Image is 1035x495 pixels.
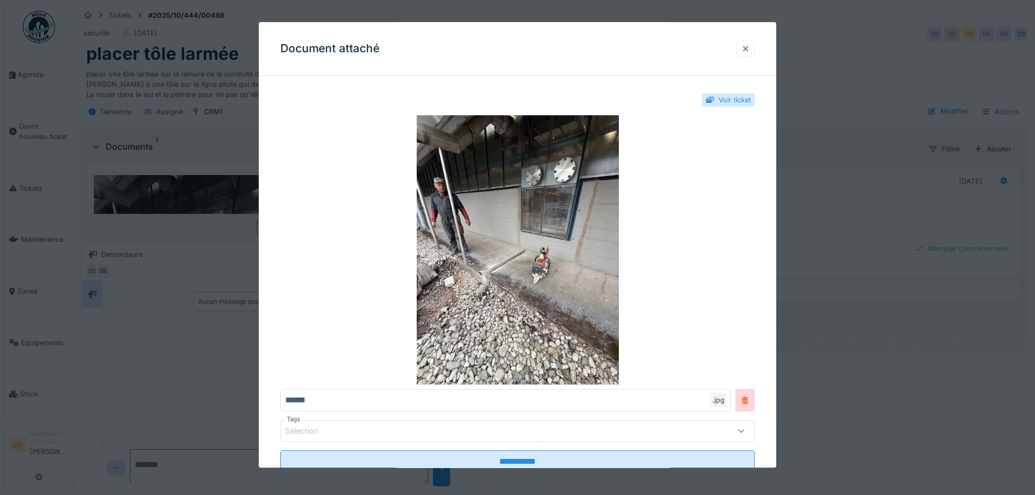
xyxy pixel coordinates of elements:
[710,393,727,408] div: .jpg
[280,116,755,385] img: 9c53efd1-8737-41ff-a783-647d6d33595e-1.jpeg.jpg
[285,426,334,437] div: Sélection
[280,42,379,55] h3: Document attaché
[285,415,302,424] label: Tags
[719,95,751,105] div: Voir ticket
